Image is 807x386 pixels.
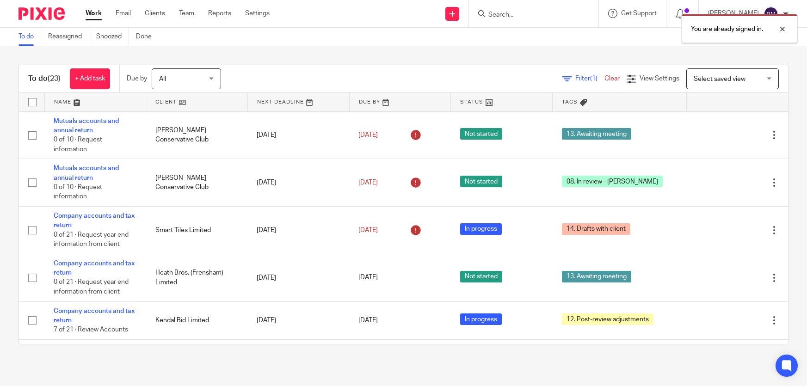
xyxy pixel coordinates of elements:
[159,76,166,82] span: All
[146,159,248,207] td: [PERSON_NAME] Conservative Club
[562,176,663,187] span: 08. In review - [PERSON_NAME]
[247,159,349,207] td: [DATE]
[562,271,631,282] span: 13. Awaiting meeting
[358,132,378,138] span: [DATE]
[54,136,102,153] span: 0 of 10 · Request information
[18,28,41,46] a: To do
[460,176,502,187] span: Not started
[247,301,349,339] td: [DATE]
[54,165,119,181] a: Mutuals accounts and annual return
[575,75,604,82] span: Filter
[70,68,110,89] a: + Add task
[247,111,349,159] td: [DATE]
[562,128,631,140] span: 13. Awaiting meeting
[146,254,248,301] td: Heath Bros, (Frensham) Limited
[86,9,102,18] a: Work
[358,227,378,233] span: [DATE]
[54,213,135,228] a: Company accounts and tax return
[146,207,248,254] td: Smart Tiles Limited
[54,260,135,276] a: Company accounts and tax return
[460,128,502,140] span: Not started
[54,118,119,134] a: Mutuals accounts and annual return
[54,279,129,295] span: 0 of 21 · Request year end information from client
[18,7,65,20] img: Pixie
[247,254,349,301] td: [DATE]
[127,74,147,83] p: Due by
[54,184,102,200] span: 0 of 10 · Request information
[245,9,270,18] a: Settings
[48,28,89,46] a: Reassigned
[604,75,620,82] a: Clear
[358,317,378,324] span: [DATE]
[54,327,128,333] span: 7 of 21 · Review Accounts
[208,9,231,18] a: Reports
[460,313,502,325] span: In progress
[54,308,135,324] a: Company accounts and tax return
[640,75,679,82] span: View Settings
[145,9,165,18] a: Clients
[358,275,378,281] span: [DATE]
[96,28,129,46] a: Snoozed
[146,339,248,377] td: N & L [PERSON_NAME]
[691,25,763,34] p: You are already signed in.
[460,223,502,235] span: In progress
[247,339,349,377] td: [DATE]
[247,207,349,254] td: [DATE]
[764,6,778,21] img: svg%3E
[146,111,248,159] td: [PERSON_NAME] Conservative Club
[136,28,159,46] a: Done
[179,9,194,18] a: Team
[562,223,630,235] span: 14. Drafts with client
[358,179,378,186] span: [DATE]
[460,271,502,282] span: Not started
[116,9,131,18] a: Email
[54,232,129,248] span: 0 of 21 · Request year end information from client
[48,75,61,82] span: (23)
[590,75,598,82] span: (1)
[146,301,248,339] td: Kendal Bid Limited
[28,74,61,84] h1: To do
[694,76,745,82] span: Select saved view
[562,99,578,104] span: Tags
[562,313,653,325] span: 12. Post-review adjustments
